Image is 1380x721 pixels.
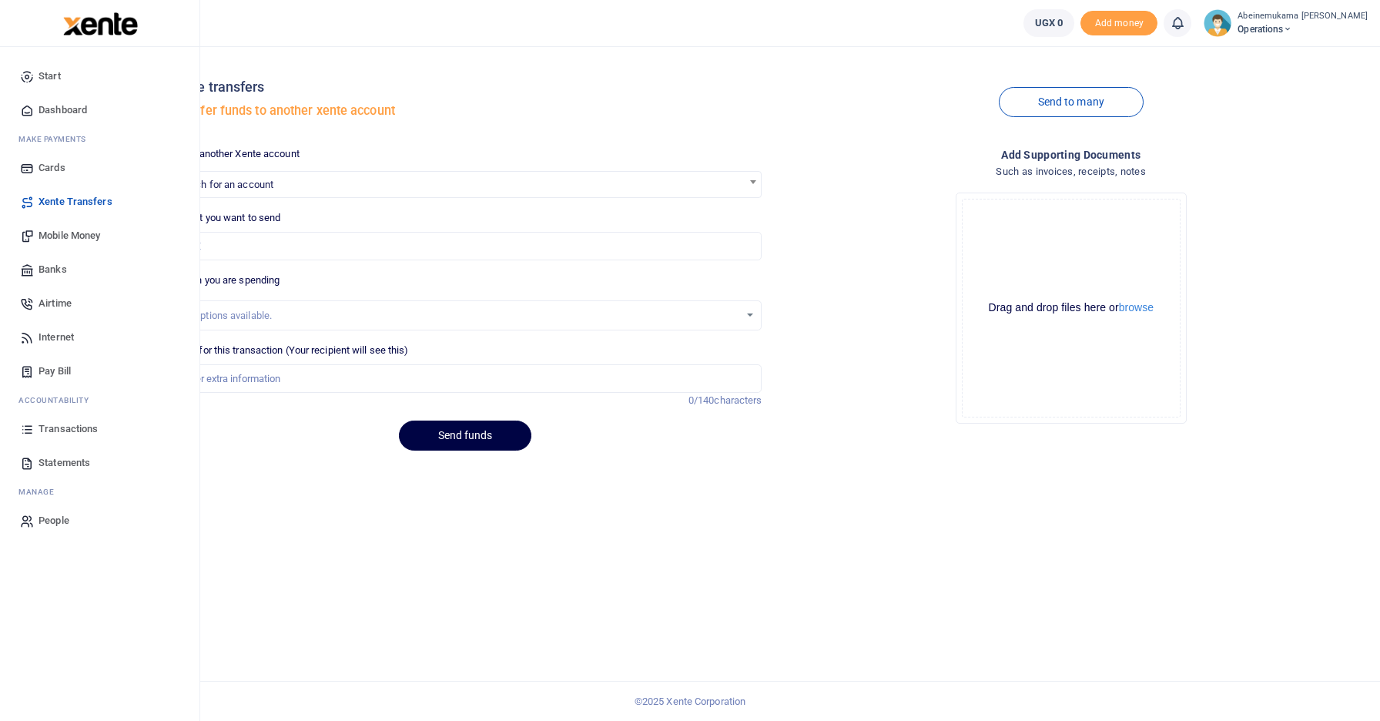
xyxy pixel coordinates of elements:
[12,185,187,219] a: Xente Transfers
[1238,22,1368,36] span: Operations
[169,171,762,198] span: Search for an account
[169,103,762,119] h5: Transfer funds to another xente account
[1017,9,1081,37] li: Wallet ballance
[169,273,280,288] label: Reason you are spending
[1080,11,1157,36] span: Add money
[26,486,55,498] span: anage
[39,262,67,277] span: Banks
[30,394,89,406] span: countability
[176,179,273,190] span: Search for an account
[1080,16,1157,28] a: Add money
[12,151,187,185] a: Cards
[39,102,87,118] span: Dashboard
[12,287,187,320] a: Airtime
[399,421,531,451] button: Send funds
[999,87,1144,117] a: Send to many
[774,163,1368,180] h4: Such as invoices, receipts, notes
[12,388,187,412] li: Ac
[12,219,187,253] a: Mobile Money
[12,127,187,151] li: M
[714,394,762,406] span: characters
[12,253,187,287] a: Banks
[26,133,86,145] span: ake Payments
[12,59,187,93] a: Start
[169,210,280,226] label: Amount you want to send
[180,308,740,324] div: No options available.
[12,354,187,388] a: Pay Bill
[39,330,74,345] span: Internet
[1023,9,1075,37] a: UGX 0
[1238,10,1368,23] small: Abeinemukama [PERSON_NAME]
[169,172,762,196] span: Search for an account
[62,17,138,29] a: logo-small logo-large logo-large
[12,480,187,504] li: M
[169,146,300,162] label: Select another Xente account
[169,79,762,96] h4: Xente transfers
[12,412,187,446] a: Transactions
[39,194,112,210] span: Xente Transfers
[1119,302,1154,313] button: browse
[956,193,1187,424] div: File Uploader
[1035,15,1063,31] span: UGX 0
[39,364,71,379] span: Pay Bill
[12,93,187,127] a: Dashboard
[39,455,90,471] span: Statements
[12,504,187,538] a: People
[1080,11,1157,36] li: Toup your wallet
[39,513,69,528] span: People
[39,296,72,311] span: Airtime
[12,446,187,480] a: Statements
[39,228,100,243] span: Mobile Money
[12,320,187,354] a: Internet
[963,300,1180,315] div: Drag and drop files here or
[1204,9,1368,37] a: profile-user Abeinemukama [PERSON_NAME] Operations
[39,160,65,176] span: Cards
[39,69,61,84] span: Start
[688,394,715,406] span: 0/140
[169,364,762,394] input: Enter extra information
[169,343,409,358] label: Memo for this transaction (Your recipient will see this)
[63,12,138,35] img: logo-large
[774,146,1368,163] h4: Add supporting Documents
[39,421,98,437] span: Transactions
[169,232,762,261] input: UGX
[1204,9,1231,37] img: profile-user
